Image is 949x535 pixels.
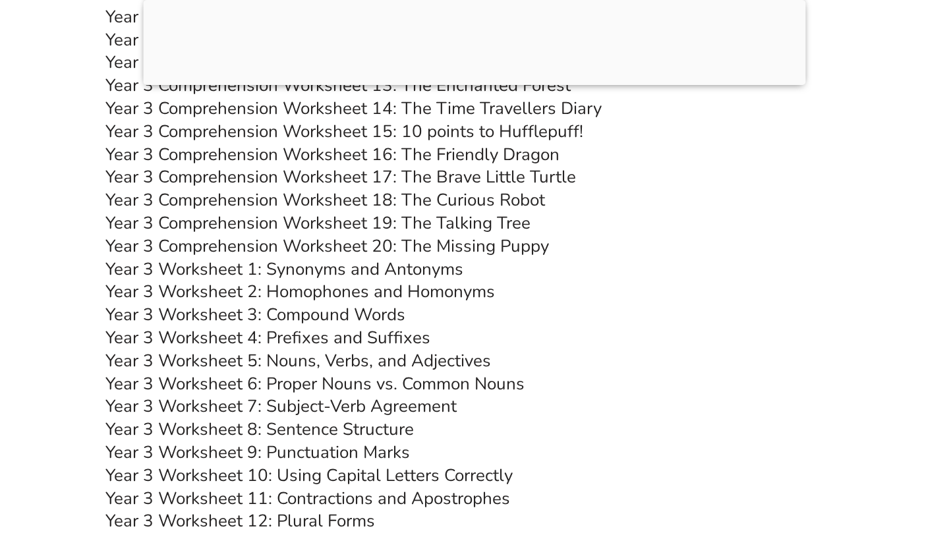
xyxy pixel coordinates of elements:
[105,97,602,120] a: Year 3 Comprehension Worksheet 14: The Time Travellers Diary
[105,487,510,510] a: Year 3 Worksheet 11: Contractions and Apostrophes
[105,28,554,51] a: Year 3 Comprehension Worksheet 11: The Mysterious Key
[105,143,560,166] a: Year 3 Comprehension Worksheet 16: The Friendly Dragon
[105,258,463,281] a: Year 3 Worksheet 1: Synonyms and Antonyms
[105,74,571,97] a: Year 3 Comprehension Worksheet 13: The Enchanted Forest
[105,326,430,349] a: Year 3 Worksheet 4: Prefixes and Suffixes
[105,395,457,418] a: Year 3 Worksheet 7: Subject-Verb Agreement
[105,349,491,372] a: Year 3 Worksheet 5: Nouns, Verbs, and Adjectives
[105,211,531,235] a: Year 3 Comprehension Worksheet 19: The Talking Tree
[105,188,545,211] a: Year 3 Comprehension Worksheet 18: The Curious Robot
[105,441,410,464] a: Year 3 Worksheet 9: Punctuation Marks
[105,418,414,441] a: Year 3 Worksheet 8: Sentence Structure
[105,235,549,258] a: Year 3 Comprehension Worksheet 20: The Missing Puppy
[105,464,513,487] a: Year 3 Worksheet 10: Using Capital Letters Correctly
[105,280,495,303] a: Year 3 Worksheet 2: Homophones and Homonyms
[105,120,583,143] a: Year 3 Comprehension Worksheet 15: 10 points to Hufflepuff!
[105,372,525,395] a: Year 3 Worksheet 6: Proper Nouns vs. Common Nouns
[105,509,375,532] a: Year 3 Worksheet 12: Plural Forms
[723,386,949,535] iframe: Chat Widget
[105,51,579,74] a: Year 3 Comprehension Worksheet 12: The Lost Treasure Map
[105,165,576,188] a: Year 3 Comprehension Worksheet 17: The Brave Little Turtle
[105,303,405,326] a: Year 3 Worksheet 3: Compound Words
[105,5,584,28] a: Year 3 Comprehension Worksheet 10: The Magical Paintbrush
